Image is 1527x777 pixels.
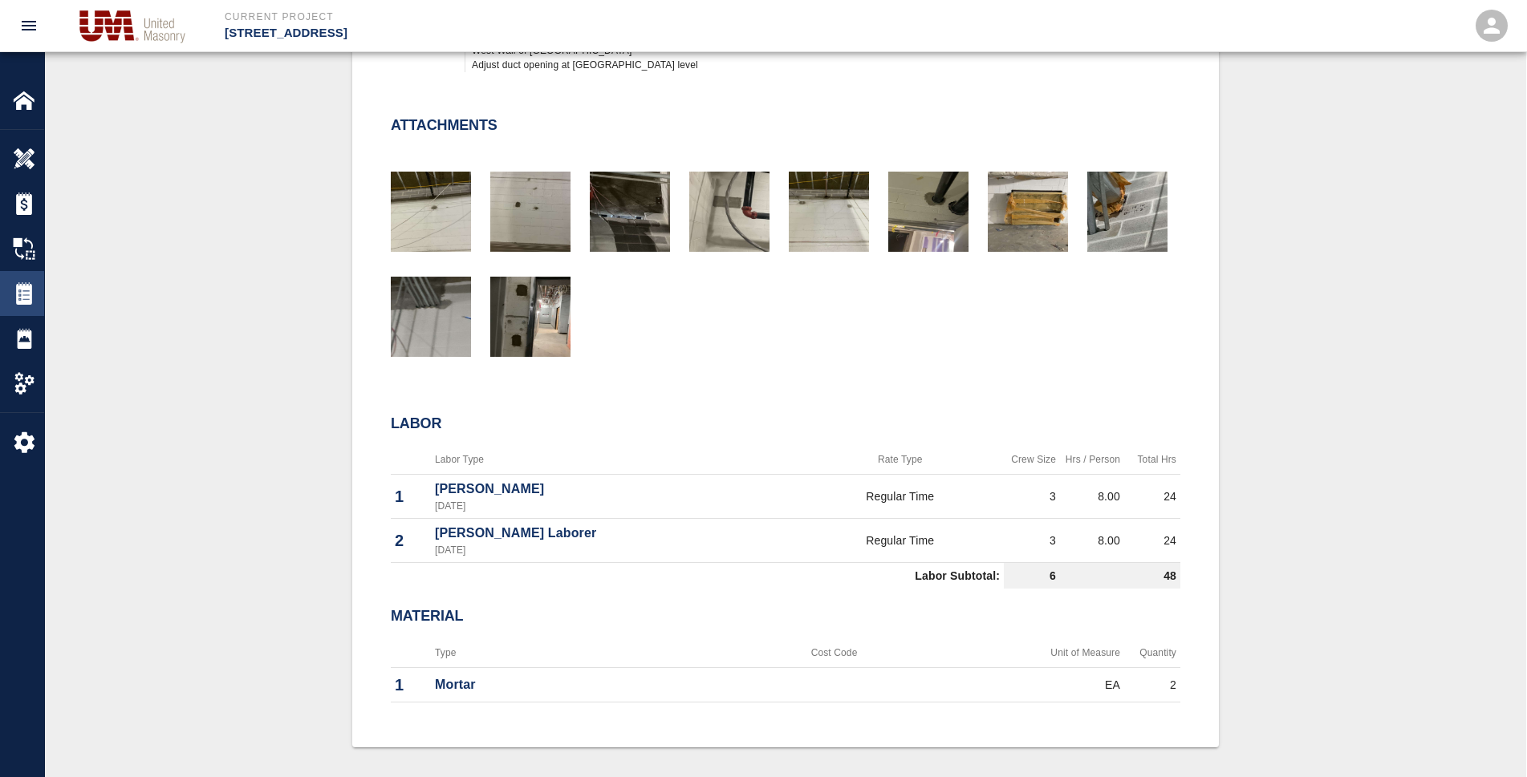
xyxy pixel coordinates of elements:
p: [DATE] [435,543,792,557]
p: [PERSON_NAME] [435,480,792,499]
button: open drawer [10,6,48,45]
p: 2 [395,528,427,552]
td: 2 [1124,667,1180,702]
p: Mortar [435,675,745,694]
th: Cost Code [749,638,920,668]
td: EA [919,667,1124,702]
td: 3 [1004,519,1060,563]
p: [DATE] [435,499,792,513]
img: thumbnail [789,172,869,252]
td: Labor Subtotal: [391,563,1004,589]
img: thumbnail [1087,172,1168,252]
td: 6 [1004,563,1060,589]
img: thumbnail [490,277,571,357]
img: thumbnail [391,277,471,357]
p: 1 [395,484,427,508]
img: thumbnail [391,172,471,252]
p: Current Project [225,10,851,24]
th: Labor Type [431,445,796,475]
td: 3 [1004,475,1060,519]
th: Hrs / Person [1060,445,1124,475]
img: thumbnail [590,172,670,252]
td: 8.00 [1060,519,1124,563]
iframe: Chat Widget [1447,700,1527,777]
h2: Labor [391,415,1180,433]
td: 24 [1124,519,1180,563]
img: thumbnail [988,172,1068,252]
p: [STREET_ADDRESS] [225,24,851,42]
p: [PERSON_NAME] Laborer [435,524,792,543]
h2: Material [391,608,1180,625]
img: United Masonry [73,3,193,48]
th: Total Hrs [1124,445,1180,475]
p: 1 [395,673,427,697]
td: 48 [1060,563,1180,589]
img: thumbnail [689,172,770,252]
h2: Attachments [391,117,497,135]
td: Regular Time [796,475,1004,519]
td: Regular Time [796,519,1004,563]
th: Unit of Measure [919,638,1124,668]
td: 8.00 [1060,475,1124,519]
img: thumbnail [888,172,969,252]
td: 24 [1124,475,1180,519]
img: thumbnail [490,172,571,252]
th: Crew Size [1004,445,1060,475]
th: Type [431,638,749,668]
th: Quantity [1124,638,1180,668]
th: Rate Type [796,445,1004,475]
